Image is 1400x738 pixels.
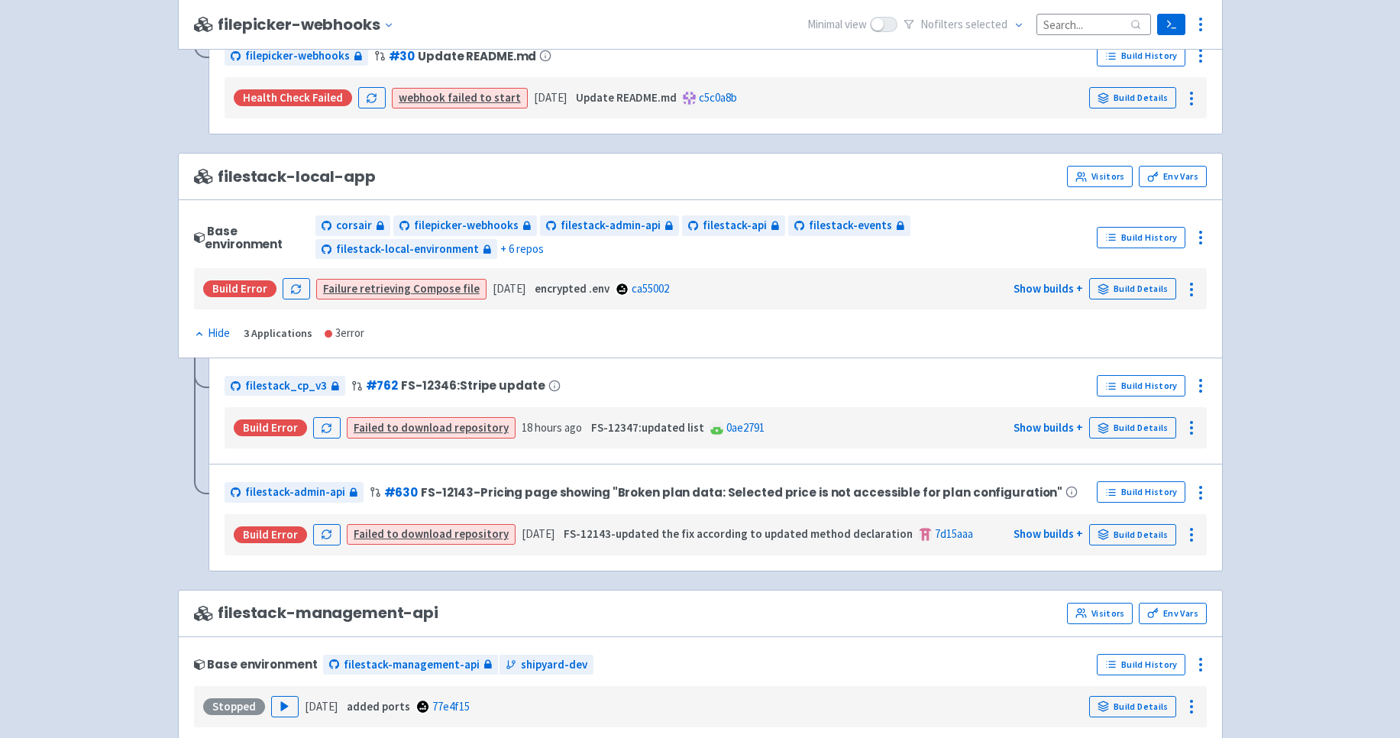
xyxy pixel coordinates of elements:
button: Play [271,696,299,717]
a: Build History [1097,654,1185,675]
a: Build Details [1089,524,1176,545]
a: Failed to download repository [354,420,509,435]
button: filepicker-webhooks [218,16,399,34]
a: webhook failed to start [399,90,521,105]
a: 7d15aaa [935,526,973,541]
a: Visitors [1067,603,1133,624]
span: filestack-management-api [194,604,438,622]
div: Stopped [203,698,265,715]
a: Build Details [1089,87,1176,108]
a: Build History [1097,45,1185,66]
strong: encrypted .env [535,281,609,296]
span: No filter s [920,16,1007,34]
span: filestack-admin-api [561,217,661,235]
span: selected [965,17,1007,31]
span: shipyard-dev [521,656,587,674]
span: + 6 repos [500,241,544,258]
a: filestack-api [682,215,785,236]
strong: webhook [399,90,445,105]
a: Show builds + [1014,281,1083,296]
div: 3 error [325,325,364,342]
a: Build History [1097,481,1185,503]
a: filestack_cp_v3 [225,376,345,397]
span: FS-12346:Stripe update [401,379,545,392]
div: Health check failed [234,89,352,106]
a: c5c0a8b [699,90,737,105]
a: #630 [384,484,419,500]
div: Base environment [194,225,310,251]
a: filestack-management-api [323,655,498,675]
time: [DATE] [522,526,555,541]
a: filepicker-webhooks [393,215,537,236]
div: Hide [194,325,230,342]
a: Build Details [1089,696,1176,717]
div: Build Error [234,526,307,543]
time: [DATE] [305,699,338,714]
span: filestack_cp_v3 [245,377,327,395]
strong: added ports [347,699,410,714]
time: [DATE] [493,281,525,296]
a: #762 [366,377,399,393]
span: Minimal view [807,16,867,34]
div: Base environment [194,658,318,671]
a: Failure retrieving Compose file [323,281,480,296]
strong: FS-12143-updated the fix according to updated method declaration [564,526,913,541]
span: filestack-local-environment [336,241,479,258]
a: Build History [1097,375,1185,397]
a: Build History [1097,227,1185,248]
a: filestack-events [788,215,910,236]
div: Build Error [234,419,307,436]
span: filepicker-webhooks [414,217,519,235]
span: corsair [336,217,372,235]
a: ca55002 [632,281,669,296]
span: FS-12143-Pricing page showing "Broken plan data: Selected price is not accessible for plan config... [421,486,1062,499]
a: 0ae2791 [726,420,765,435]
div: Build Error [203,280,276,297]
span: Update README.md [418,50,536,63]
time: 18 hours ago [522,420,582,435]
a: filestack-admin-api [225,482,364,503]
a: Show builds + [1014,420,1083,435]
a: Visitors [1067,166,1133,187]
span: filestack-admin-api [245,484,345,501]
a: #30 [389,48,415,64]
span: filepicker-webhooks [245,47,350,65]
a: 77e4f15 [432,699,470,714]
a: Build Details [1089,417,1176,439]
time: [DATE] [534,90,567,105]
strong: FS-12347:updated list [591,420,704,435]
a: shipyard-dev [500,655,593,675]
a: filestack-local-environment [315,239,497,260]
a: filepicker-webhooks [225,46,368,66]
a: Env Vars [1139,603,1206,624]
a: Failed to download repository [354,526,509,541]
span: filestack-local-app [194,168,376,186]
span: filestack-api [703,217,767,235]
input: Search... [1036,14,1151,34]
a: filestack-admin-api [540,215,679,236]
button: Hide [194,325,231,342]
a: Show builds + [1014,526,1083,541]
a: Terminal [1157,14,1185,35]
a: Build Details [1089,278,1176,299]
strong: Update README.md [576,90,677,105]
span: filestack-management-api [344,656,480,674]
a: Env Vars [1139,166,1206,187]
a: corsair [315,215,390,236]
span: filestack-events [809,217,892,235]
div: 3 Applications [244,325,312,342]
